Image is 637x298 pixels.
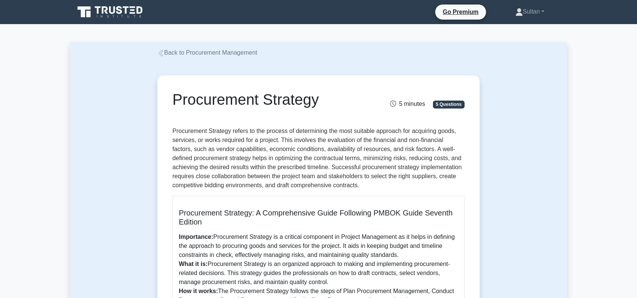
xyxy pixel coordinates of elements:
a: Go Premium [438,7,483,17]
h1: Procurement Strategy [172,90,364,109]
p: Procurement Strategy refers to the process of determining the most suitable approach for acquirin... [172,127,465,190]
h5: Procurement Strategy: A Comprehensive Guide Following PMBOK Guide Seventh Edition [179,208,458,226]
span: 5 minutes [390,101,425,107]
b: Importance: [179,234,213,240]
a: Back to Procurement Management [157,49,257,56]
span: 5 Questions [433,101,465,108]
a: Sultan [497,4,562,19]
b: How it works: [179,288,218,294]
b: What it is: [179,261,207,267]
